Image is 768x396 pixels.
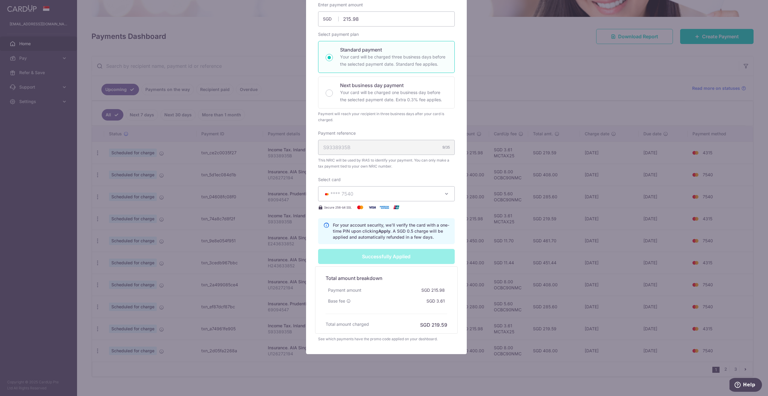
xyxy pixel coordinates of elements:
p: Your card will be charged three business days before the selected payment date. Standard fee appl... [340,53,447,68]
img: Visa [366,204,378,211]
div: SGD 3.61 [424,296,447,306]
p: Standard payment [340,46,447,53]
span: Secure 256-bit SSL [324,205,352,210]
h6: SGD 219.59 [420,321,447,328]
div: Payment will reach your recipient in three business days after your card is charged. [318,111,455,123]
img: Mastercard [354,204,366,211]
span: SGD [323,16,339,22]
img: UnionPay [390,204,402,211]
img: American Express [378,204,390,211]
div: Payment amount [326,285,364,296]
h5: Total amount breakdown [326,275,447,282]
div: 9/35 [442,144,450,150]
div: See which payments have the promo code applied on your dashboard. [318,336,455,342]
label: Select card [318,177,341,183]
label: Enter payment amount [318,2,363,8]
iframe: Opens a widget where you can find more information [729,378,762,393]
div: SGD 215.98 [419,285,447,296]
b: Apply [378,228,390,234]
p: Next business day payment [340,82,447,89]
span: This NRIC will be used by IRAS to identify your payment. You can only make a tax payment tied to ... [318,157,455,169]
h6: Total amount charged [326,321,369,327]
span: Base fee [328,298,345,304]
label: Payment reference [318,130,356,136]
p: Your card will be charged one business day before the selected payment date. Extra 0.3% fee applies. [340,89,447,103]
img: MASTERCARD [323,192,330,196]
p: For your account security, we’ll verify the card with a one-time PIN upon clicking . A SGD 0.5 ch... [333,222,450,240]
input: 0.00 [318,11,455,27]
label: Select payment plan [318,31,359,37]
